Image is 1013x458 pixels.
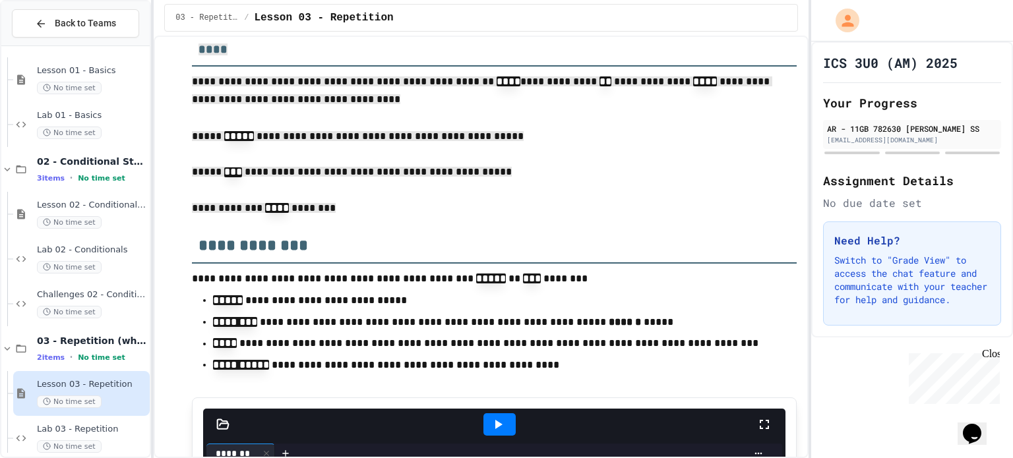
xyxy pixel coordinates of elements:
[78,174,125,183] span: No time set
[37,156,147,167] span: 02 - Conditional Statements (if)
[823,195,1001,211] div: No due date set
[37,395,102,408] span: No time set
[37,200,147,211] span: Lesson 02 - Conditional Statements (if)
[823,171,1001,190] h2: Assignment Details
[78,353,125,362] span: No time set
[37,110,147,121] span: Lab 01 - Basics
[244,13,249,23] span: /
[823,53,958,72] h1: ICS 3U0 (AM) 2025
[37,174,65,183] span: 3 items
[37,306,102,318] span: No time set
[958,405,1000,445] iframe: chat widget
[70,173,73,183] span: •
[37,440,102,453] span: No time set
[827,123,997,134] div: AR - 11GB 782630 [PERSON_NAME] SS
[175,13,239,23] span: 03 - Repetition (while and for)
[5,5,91,84] div: Chat with us now!Close
[37,216,102,229] span: No time set
[37,244,147,256] span: Lab 02 - Conditionals
[37,379,147,390] span: Lesson 03 - Repetition
[37,289,147,301] span: Challenges 02 - Conditionals
[12,9,139,38] button: Back to Teams
[834,254,990,306] p: Switch to "Grade View" to access the chat feature and communicate with your teacher for help and ...
[37,335,147,347] span: 03 - Repetition (while and for)
[55,16,116,30] span: Back to Teams
[834,233,990,248] h3: Need Help?
[37,261,102,273] span: No time set
[827,135,997,145] div: [EMAIL_ADDRESS][DOMAIN_NAME]
[37,65,147,76] span: Lesson 01 - Basics
[37,82,102,94] span: No time set
[822,5,863,36] div: My Account
[70,352,73,362] span: •
[37,424,147,435] span: Lab 03 - Repetition
[37,127,102,139] span: No time set
[904,348,1000,404] iframe: chat widget
[37,353,65,362] span: 2 items
[823,94,1001,112] h2: Your Progress
[254,10,393,26] span: Lesson 03 - Repetition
